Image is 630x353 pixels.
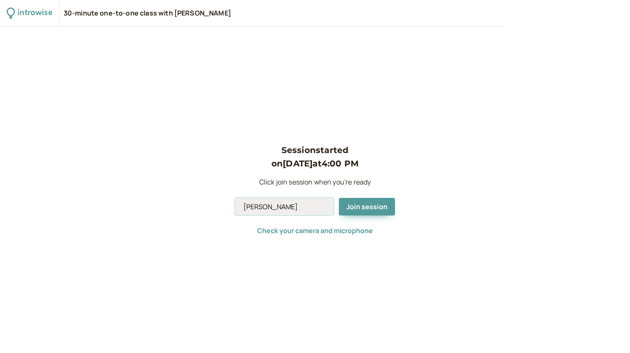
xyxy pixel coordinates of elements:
p: Click join session when you're ready [235,177,395,188]
input: Your Name [235,198,334,215]
h3: Session started on [DATE] at 4:00 PM [235,143,395,171]
div: 30-minute one-to-one class with [PERSON_NAME] [64,9,231,18]
button: Join session [339,198,395,215]
div: introwise [18,7,52,20]
span: Join session [346,202,387,211]
span: Check your camera and microphone [257,226,373,235]
button: Check your camera and microphone [257,227,373,234]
